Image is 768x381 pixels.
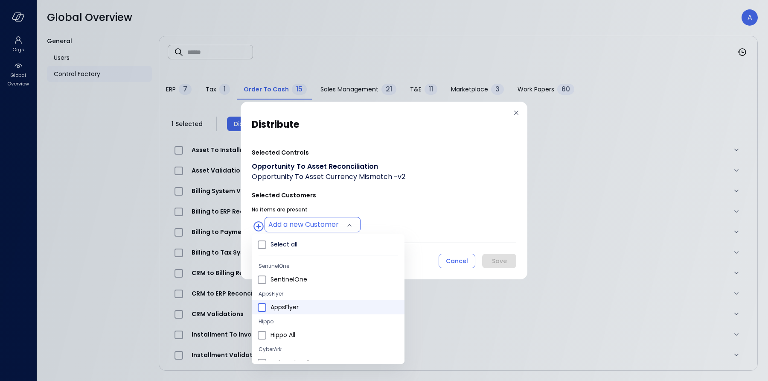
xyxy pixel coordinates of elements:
[259,262,289,270] span: SentinelOne
[271,331,398,340] span: Hippo All
[271,275,398,284] span: SentinelOne
[271,303,398,312] span: AppsFlyer
[271,240,398,249] span: Select all
[271,358,398,367] span: CyberArk Software
[259,290,283,297] span: AppsFlyer
[259,318,273,325] span: Hippo
[259,346,282,353] span: CyberArk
